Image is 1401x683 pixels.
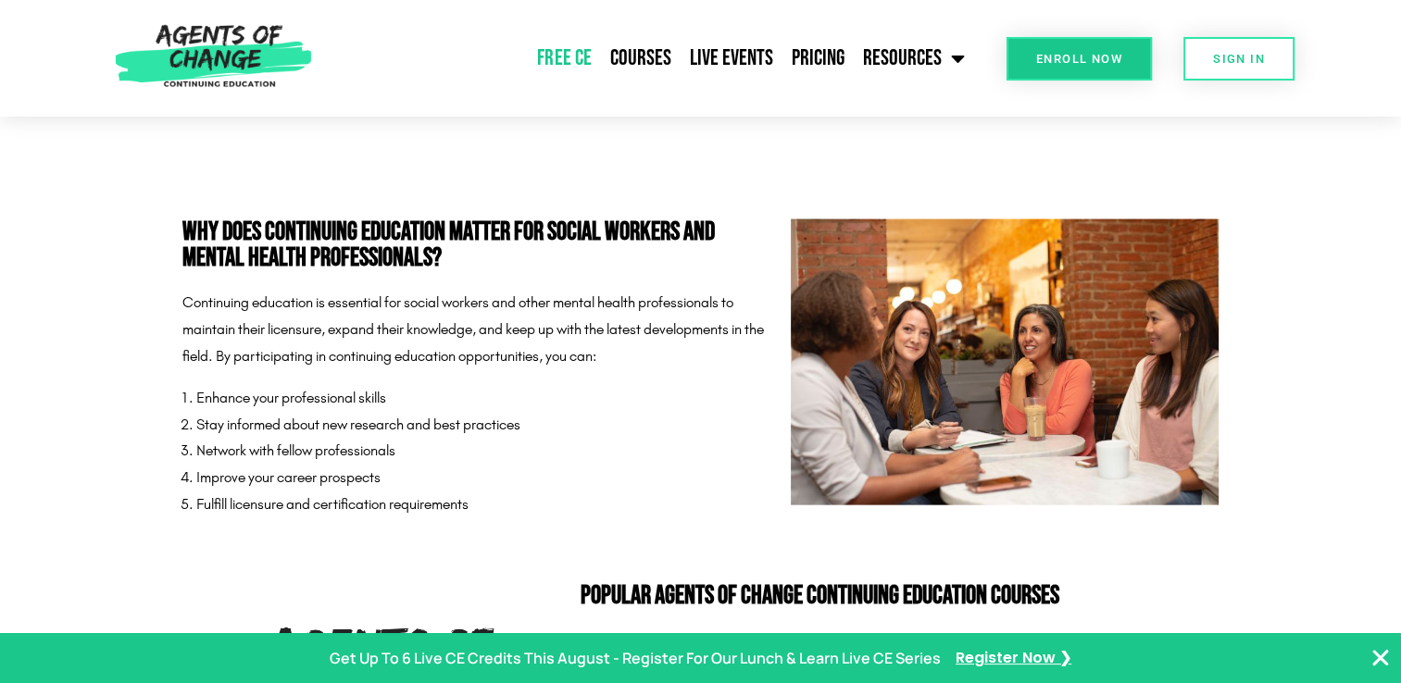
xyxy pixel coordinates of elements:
a: Pricing [782,35,853,81]
a: Powerful Home-School Partnerships: Involving and Empowering Parents to Drive Student Success [603,631,1189,649]
nav: Menu [320,35,974,81]
li: Enhance your professional skills [196,385,772,412]
a: Enroll Now [1007,37,1152,81]
p: Get Up To 6 Live CE Credits This August - Register For Our Lunch & Learn Live CE Series [330,645,941,672]
a: Courses [600,35,680,81]
span: SIGN IN [1213,53,1265,65]
a: Free CE [528,35,600,81]
a: Live Events [680,35,782,81]
button: Close Banner [1370,647,1392,669]
h2: Popular Agents of Change Continuing Education Courses [580,583,1219,609]
a: Register Now ❯ [956,645,1071,672]
a: SIGN IN [1183,37,1295,81]
h2: Why Does Continuing Education Matter for Social Workers and Mental Health Professionals? [182,219,772,271]
li: Fulfill licensure and certification requirements [196,491,772,518]
p: Continuing education is essential for social workers and other mental health professionals to mai... [182,290,772,369]
li: Stay informed about new research and best practices [196,412,772,439]
li: Improve your career prospects [196,465,772,491]
li: Network with fellow professionals [196,438,772,465]
a: Resources [853,35,973,81]
span: Enroll Now [1036,53,1122,65]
